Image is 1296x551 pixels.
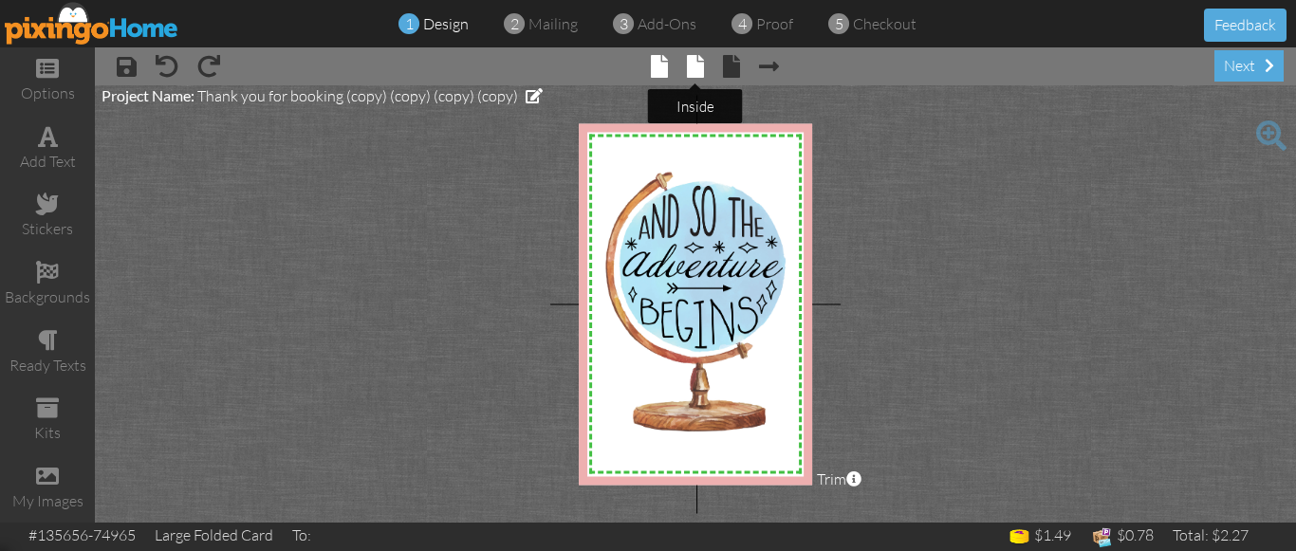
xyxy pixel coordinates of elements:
span: Trim [817,468,861,490]
span: 3 [620,13,628,35]
span: 5 [835,13,843,35]
span: Thank you for booking (copy) (copy) (copy) (copy) [197,86,518,105]
span: checkout [853,14,916,33]
td: Large Folded Card [145,523,283,548]
div: Total: $2.27 [1173,524,1249,546]
span: add-ons [638,14,696,33]
span: To: [292,525,311,544]
td: $1.49 [998,523,1081,551]
td: $0.78 [1081,523,1163,551]
span: proof [756,14,793,33]
td: #135656-74965 [19,523,145,548]
img: pixingo logo [5,2,179,45]
img: points-icon.png [1008,525,1031,549]
span: Project Name: [102,86,194,104]
span: 1 [405,13,414,35]
span: 4 [738,13,747,35]
span: design [423,14,469,33]
span: mailing [528,14,578,33]
span: 2 [510,13,519,35]
img: expense-icon.png [1090,525,1114,549]
div: next [1214,50,1284,82]
tip-tip: inside [676,98,714,116]
button: Feedback [1204,9,1287,42]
